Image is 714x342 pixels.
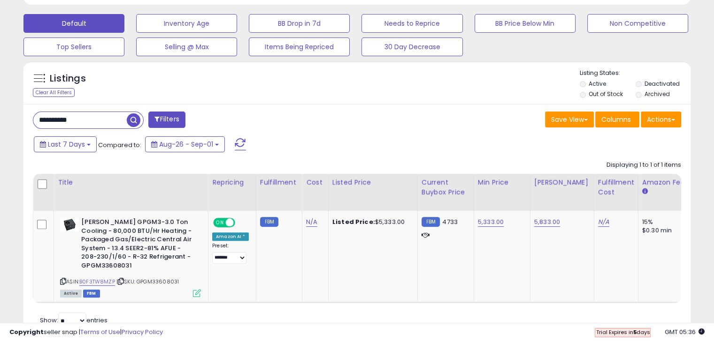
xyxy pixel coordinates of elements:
[50,72,86,85] h5: Listings
[306,178,324,187] div: Cost
[589,80,606,88] label: Active
[332,218,410,226] div: $5,333.00
[478,217,504,227] a: 5,333.00
[260,217,278,227] small: FBM
[598,178,634,197] div: Fulfillment Cost
[83,290,100,297] span: FBM
[122,327,163,336] a: Privacy Policy
[9,328,163,337] div: seller snap | |
[641,112,681,127] button: Actions
[644,90,669,98] label: Archived
[478,178,526,187] div: Min Price
[33,88,75,97] div: Clear All Filters
[601,115,631,124] span: Columns
[598,217,609,227] a: N/A
[589,90,623,98] label: Out of Stock
[212,178,252,187] div: Repricing
[249,37,350,56] button: Items Being Repriced
[9,327,44,336] strong: Copyright
[475,14,576,33] button: BB Price Below Min
[306,217,317,227] a: N/A
[60,218,79,231] img: 21MmwLJKGHL._SL40_.jpg
[422,217,440,227] small: FBM
[148,112,185,128] button: Filters
[534,178,590,187] div: [PERSON_NAME]
[212,232,249,241] div: Amazon AI *
[642,187,648,196] small: Amazon Fees.
[596,328,650,336] span: Trial Expires in days
[145,136,225,152] button: Aug-26 - Sep-01
[361,14,462,33] button: Needs to Reprice
[249,14,350,33] button: BB Drop in 7d
[48,140,85,149] span: Last 7 Days
[81,218,195,272] b: [PERSON_NAME] GPGM3-3.0 Ton Cooling - 80,000 BTU/Hr Heating - Packaged Gas/Electric Central Air S...
[40,316,107,325] span: Show: entries
[332,178,414,187] div: Listed Price
[159,140,213,149] span: Aug-26 - Sep-01
[665,327,705,336] span: 2025-09-9 05:36 GMT
[58,178,204,187] div: Title
[136,37,237,56] button: Selling @ Max
[361,37,462,56] button: 30 Day Decrease
[607,161,681,170] div: Displaying 1 to 1 of 1 items
[260,178,298,187] div: Fulfillment
[595,112,639,127] button: Columns
[116,278,179,285] span: | SKU: GPGM33608031
[234,219,249,227] span: OFF
[534,217,560,227] a: 5,833.00
[442,217,458,226] span: 4733
[79,278,115,286] a: B0F3TW8MZP
[98,141,141,149] span: Compared to:
[136,14,237,33] button: Inventory Age
[80,327,120,336] a: Terms of Use
[34,136,97,152] button: Last 7 Days
[580,69,691,78] p: Listing States:
[212,243,249,264] div: Preset:
[422,178,470,197] div: Current Buybox Price
[633,328,636,336] b: 5
[332,217,375,226] b: Listed Price:
[60,218,201,296] div: ASIN:
[644,80,679,88] label: Deactivated
[23,37,124,56] button: Top Sellers
[545,112,594,127] button: Save View
[214,219,226,227] span: ON
[587,14,688,33] button: Non Competitive
[23,14,124,33] button: Default
[60,290,82,297] span: All listings currently available for purchase on Amazon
